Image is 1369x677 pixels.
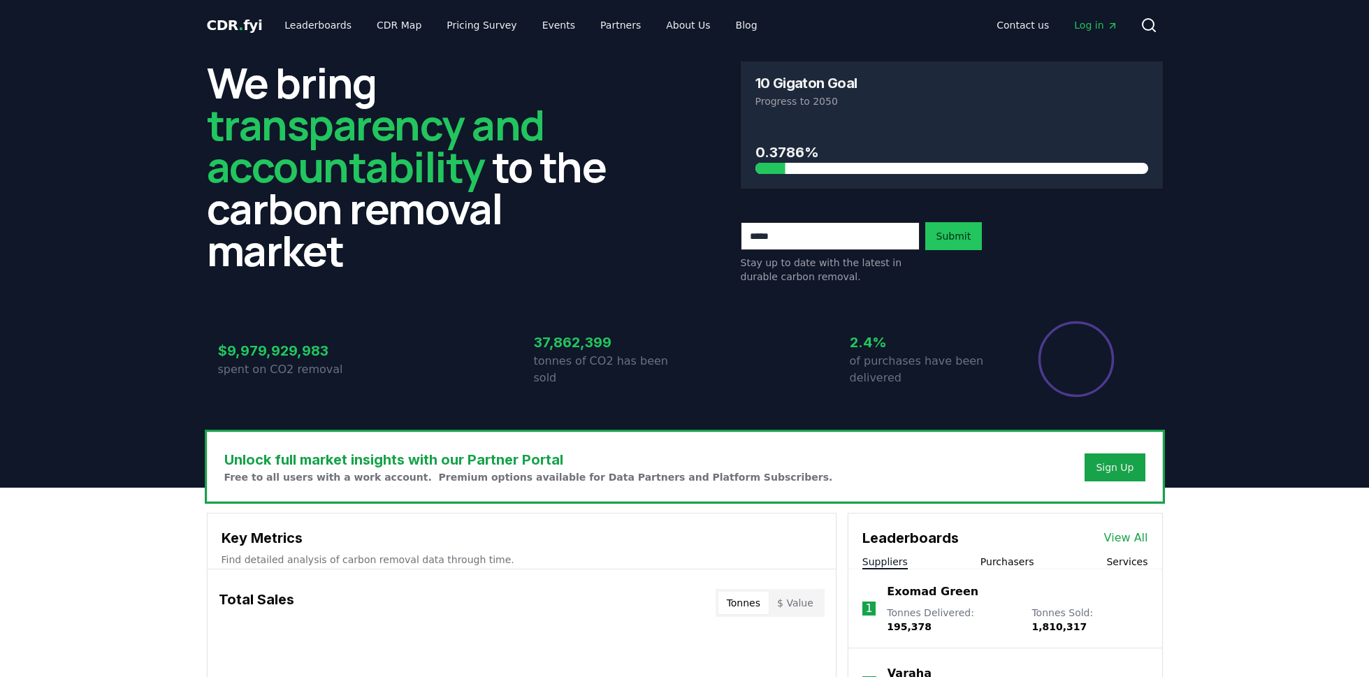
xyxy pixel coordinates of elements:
[207,96,544,195] span: transparency and accountability
[218,340,369,361] h3: $9,979,929,983
[207,15,263,35] a: CDR.fyi
[887,583,978,600] a: Exomad Green
[1085,453,1145,481] button: Sign Up
[1106,555,1147,569] button: Services
[862,555,908,569] button: Suppliers
[1031,606,1147,634] p: Tonnes Sold :
[887,606,1017,634] p: Tonnes Delivered :
[755,142,1148,163] h3: 0.3786%
[887,621,932,632] span: 195,378
[218,361,369,378] p: spent on CO2 removal
[850,353,1001,386] p: of purchases have been delivered
[1074,18,1117,32] span: Log in
[365,13,433,38] a: CDR Map
[850,332,1001,353] h3: 2.4%
[1096,460,1133,474] a: Sign Up
[718,592,769,614] button: Tonnes
[534,353,685,386] p: tonnes of CO2 has been sold
[273,13,363,38] a: Leaderboards
[655,13,721,38] a: About Us
[725,13,769,38] a: Blog
[224,470,833,484] p: Free to all users with a work account. Premium options available for Data Partners and Platform S...
[1031,621,1087,632] span: 1,810,317
[435,13,528,38] a: Pricing Survey
[980,555,1034,569] button: Purchasers
[531,13,586,38] a: Events
[207,61,629,271] h2: We bring to the carbon removal market
[1104,530,1148,546] a: View All
[985,13,1129,38] nav: Main
[769,592,822,614] button: $ Value
[741,256,920,284] p: Stay up to date with the latest in durable carbon removal.
[589,13,652,38] a: Partners
[862,527,959,548] h3: Leaderboards
[222,553,822,567] p: Find detailed analysis of carbon removal data through time.
[222,527,822,548] h3: Key Metrics
[755,94,1148,108] p: Progress to 2050
[534,332,685,353] h3: 37,862,399
[925,222,983,250] button: Submit
[273,13,768,38] nav: Main
[219,589,294,617] h3: Total Sales
[224,449,833,470] h3: Unlock full market insights with our Partner Portal
[1063,13,1129,38] a: Log in
[755,76,857,90] h3: 10 Gigaton Goal
[865,600,872,617] p: 1
[207,17,263,34] span: CDR fyi
[1037,320,1115,398] div: Percentage of sales delivered
[985,13,1060,38] a: Contact us
[238,17,243,34] span: .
